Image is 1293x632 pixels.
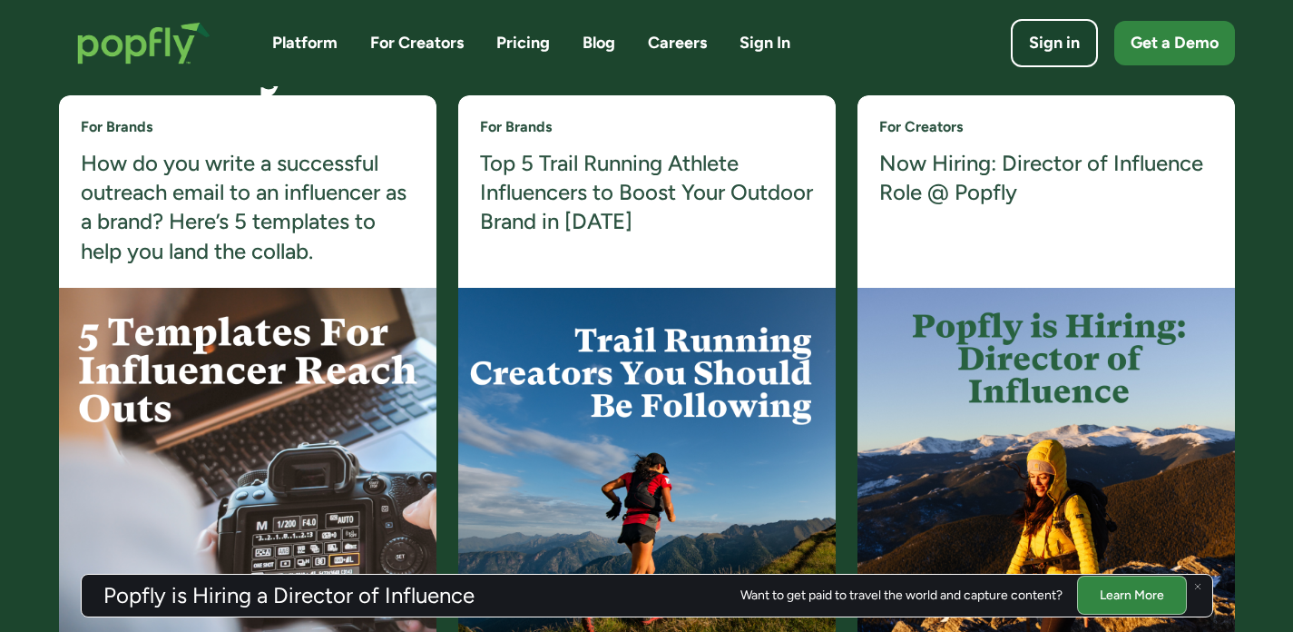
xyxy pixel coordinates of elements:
a: Careers [648,32,707,54]
a: For Brands [81,117,152,137]
a: home [59,4,229,83]
div: Get a Demo [1131,32,1219,54]
a: Top 5 Trail Running Athlete Influencers to Boost Your Outdoor Brand in [DATE] [480,149,814,237]
a: How do you write a successful outreach email to an influencer as a brand? Here’s 5 templates to h... [81,149,415,267]
a: Pricing [496,32,550,54]
a: Sign In [740,32,790,54]
a: Sign in [1011,19,1098,67]
a: Now Hiring: Director of Influence Role @ Popfly [879,149,1213,208]
a: Learn More [1077,576,1187,615]
div: Want to get paid to travel the world and capture content? [740,588,1063,603]
a: Get a Demo [1114,21,1235,65]
a: For Creators [370,32,464,54]
a: For Brands [480,117,552,137]
a: Platform [272,32,338,54]
a: For Creators [879,117,963,137]
h3: Popfly is Hiring a Director of Influence [103,585,475,607]
a: Blog [583,32,615,54]
div: Sign in [1029,32,1080,54]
